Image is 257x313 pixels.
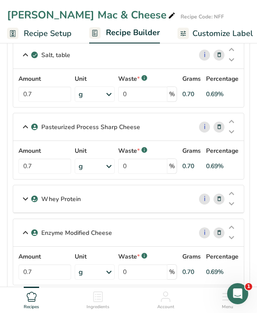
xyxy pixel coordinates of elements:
a: i [199,227,210,238]
span: Menu [222,304,233,310]
label: Unit [75,74,115,83]
div: 0.70 [182,90,194,99]
a: i [199,122,210,133]
div: Enzyme Modified Cheese i [13,219,244,247]
div: 0.69% [206,90,224,99]
p: Whey Protein [41,194,81,204]
a: Recipes [24,287,39,311]
label: Unit [75,252,115,261]
p: Percentage [206,74,239,83]
span: Recipes [24,304,39,310]
label: Unit [75,146,115,155]
p: Grams [182,252,201,261]
span: Account [157,304,174,310]
div: Recipe Code: NFF [181,13,224,21]
label: Amount [18,74,71,83]
div: Salt, table i [13,41,244,69]
span: Customize Label [192,28,253,40]
span: Recipe Setup [24,28,72,40]
span: Recipe Builder [106,27,160,39]
a: Customize Label [177,24,253,43]
p: Waste [118,146,140,155]
p: Percentage [206,252,239,261]
div: 0.69% [206,267,224,277]
p: Enzyme Modified Cheese [41,228,112,237]
div: Pasteurized Process Sharp Cheese i [13,113,244,141]
div: 0.70 [182,162,194,171]
p: Grams [182,74,201,83]
p: Waste [118,252,140,261]
span: Ingredients [87,304,109,310]
p: Grams [182,146,201,155]
p: Pasteurized Process Sharp Cheese [41,122,140,132]
div: g [79,161,83,172]
a: Account [157,287,174,311]
a: Ingredients [87,287,109,311]
a: Recipe Builder [89,23,160,44]
p: Percentage [206,146,239,155]
div: 0.70 [182,267,194,277]
span: 1 [245,283,252,290]
div: [PERSON_NAME] Mac & Cheese [7,7,177,23]
div: Whey Protein i [13,185,244,213]
a: i [199,194,210,205]
div: 0.69% [206,162,224,171]
a: i [199,50,210,61]
label: Amount [18,252,71,261]
p: Salt, table [41,50,70,60]
iframe: Intercom live chat [227,283,248,304]
p: Waste [118,74,140,83]
div: g [79,89,83,100]
div: g [79,267,83,277]
label: Amount [18,146,71,155]
a: Recipe Setup [7,24,72,43]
